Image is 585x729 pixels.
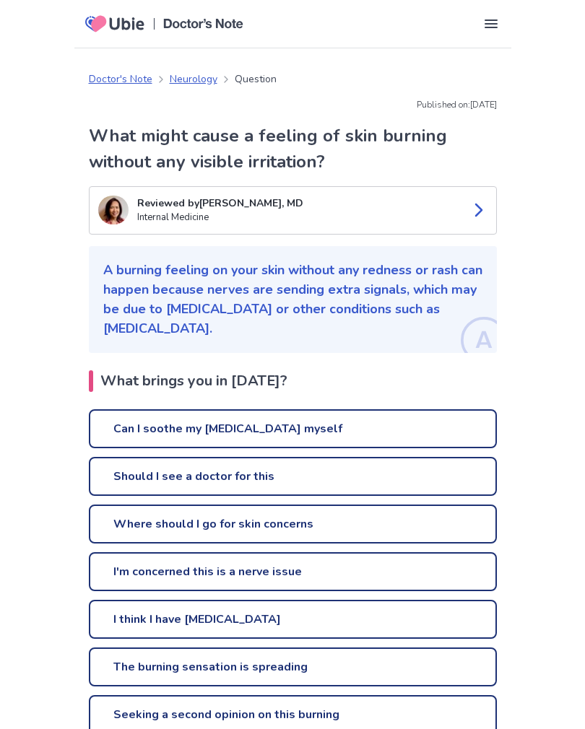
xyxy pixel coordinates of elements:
[89,123,497,175] h1: What might cause a feeling of skin burning without any visible irritation?
[137,211,459,225] p: Internal Medicine
[170,71,217,87] a: Neurology
[89,71,277,87] nav: breadcrumb
[89,457,497,496] a: Should I see a doctor for this
[98,196,129,224] img: Suo Lee
[89,409,497,448] a: Can I soothe my [MEDICAL_DATA] myself
[89,98,497,111] p: Published on: [DATE]
[89,186,497,235] a: Suo LeeReviewed by[PERSON_NAME], MDInternal Medicine
[89,370,497,392] h2: What brings you in [DATE]?
[89,505,497,544] a: Where should I go for skin concerns
[89,71,152,87] a: Doctor's Note
[163,19,243,29] img: Doctors Note Logo
[137,196,459,211] p: Reviewed by [PERSON_NAME], MD
[235,71,277,87] p: Question
[103,261,482,339] p: A burning feeling on your skin without any redness or rash can happen because nerves are sending ...
[89,552,497,591] a: I'm concerned this is a nerve issue
[89,600,497,639] a: I think I have [MEDICAL_DATA]
[89,647,497,686] a: The burning sensation is spreading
